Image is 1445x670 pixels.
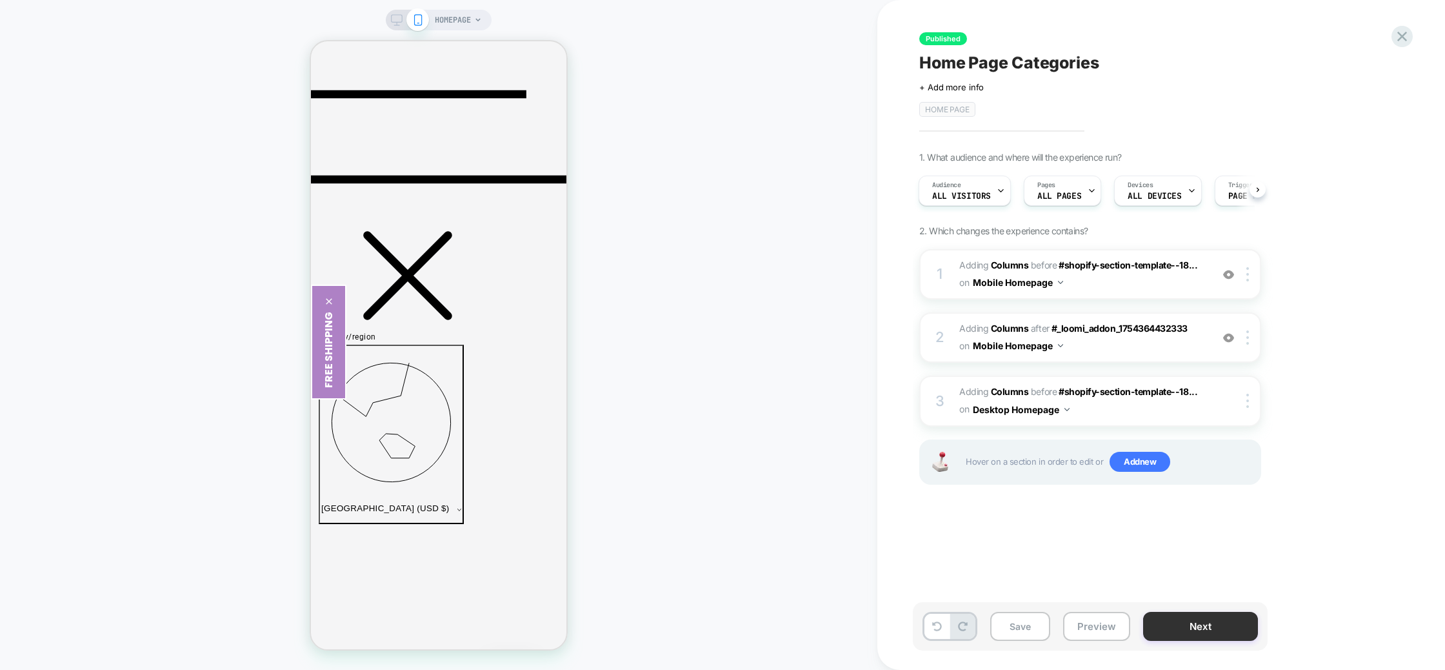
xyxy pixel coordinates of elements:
[919,32,967,45] span: Published
[1246,394,1249,408] img: close
[1058,281,1063,284] img: down arrow
[959,401,969,417] span: on
[933,261,946,287] div: 1
[959,259,1028,270] span: Adding
[966,452,1253,472] span: Hover on a section in order to edit or
[8,291,65,300] span: Country/region
[919,152,1121,163] span: 1. What audience and where will the experience run?
[990,612,1050,641] button: Save
[919,225,1088,236] span: 2. Which changes the experience contains?
[1223,332,1234,343] img: crossed eye
[1058,344,1063,347] img: down arrow
[973,400,1070,419] button: Desktop Homepage
[919,102,975,117] span: Home Page
[8,303,153,482] button: [GEOGRAPHIC_DATA] (USD $)
[1246,267,1249,281] img: close
[932,192,991,201] span: All Visitors
[1037,181,1055,190] span: Pages
[1228,192,1272,201] span: Page Load
[1143,612,1258,641] button: Next
[1031,323,1050,334] span: AFTER
[1063,612,1130,641] button: Preview
[933,325,946,350] div: 2
[991,259,1029,270] b: Columns
[435,10,471,30] span: HOMEPAGE
[1128,181,1153,190] span: Devices
[1031,386,1057,397] span: BEFORE
[1246,330,1249,345] img: close
[933,389,946,414] div: 3
[10,462,139,472] span: [GEOGRAPHIC_DATA] (USD $)
[1059,259,1197,270] span: #shopify-section-template--18...
[973,273,1063,292] button: Mobile Homepage
[1128,192,1181,201] span: ALL DEVICES
[959,323,1028,334] span: Adding
[927,452,953,472] img: Joystick
[1051,323,1188,334] span: #_loomi_addon_1754364432333
[919,53,1099,72] span: Home Page Categories
[959,274,969,290] span: on
[1064,408,1070,411] img: down arrow
[1223,269,1234,280] img: crossed eye
[1037,192,1081,201] span: ALL PAGES
[973,336,1063,355] button: Mobile Homepage
[1059,386,1197,397] span: #shopify-section-template--18...
[1228,181,1253,190] span: Trigger
[919,82,984,92] span: + Add more info
[1031,259,1057,270] span: BEFORE
[959,386,1028,397] span: Adding
[932,181,961,190] span: Audience
[959,338,969,354] span: on
[991,386,1029,397] b: Columns
[991,323,1029,334] b: Columns
[1110,452,1170,472] span: Add new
